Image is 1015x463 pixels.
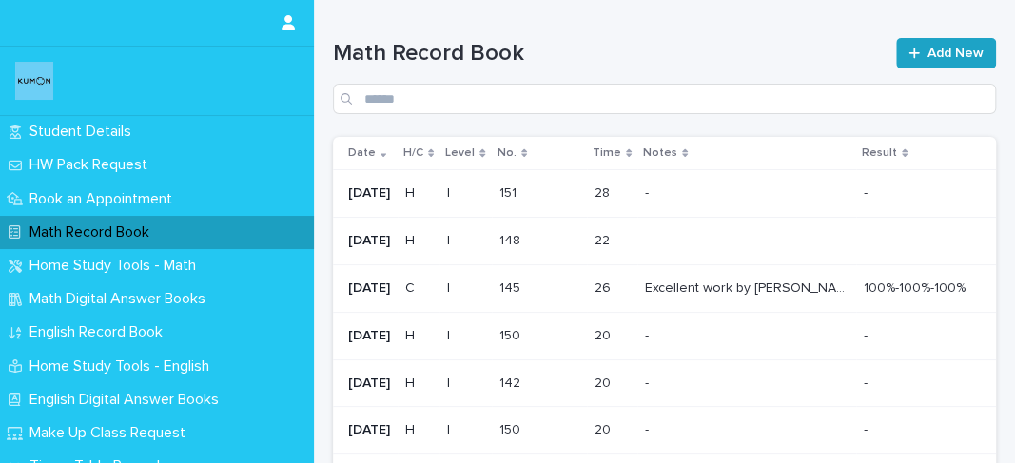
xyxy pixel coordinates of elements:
[927,47,984,60] span: Add New
[405,233,432,249] p: H
[645,277,852,297] p: Excellent work by Sarah in the quadratic functions and graph worksheet; very accurate work and go...
[595,324,615,344] p: 20
[447,280,483,297] p: I
[348,328,390,344] p: [DATE]
[595,182,614,202] p: 28
[447,422,483,438] p: I
[22,290,221,308] p: Math Digital Answer Books
[864,277,969,297] p: 100%-100%-100%
[593,143,621,164] p: Time
[645,182,653,202] p: -
[645,418,653,438] p: -
[498,143,517,164] p: No.
[403,143,423,164] p: H/C
[348,233,390,249] p: [DATE]
[499,324,524,344] p: 150
[595,418,615,438] p: 20
[333,407,996,454] tr: [DATE]HI150150 2020 -- --
[22,223,165,241] p: Math Record Book
[405,328,432,344] p: H
[499,182,520,202] p: 151
[405,422,432,438] p: H
[405,185,432,202] p: H
[22,190,187,208] p: Book an Appointment
[333,40,885,68] h1: Math Record Book
[22,357,224,376] p: Home Study Tools - English
[348,185,390,202] p: [DATE]
[864,182,871,202] p: -
[348,143,376,164] p: Date
[445,143,475,164] p: Level
[864,324,871,344] p: -
[645,372,653,392] p: -
[864,418,871,438] p: -
[405,376,432,392] p: H
[447,328,483,344] p: I
[595,229,614,249] p: 22
[447,185,483,202] p: I
[22,257,211,275] p: Home Study Tools - Math
[15,62,53,100] img: o6XkwfS7S2qhyeB9lxyF
[447,376,483,392] p: I
[333,312,996,359] tr: [DATE]HI150150 2020 -- --
[22,323,178,341] p: English Record Book
[333,264,996,312] tr: [DATE]CI145145 2626 Excellent work by [PERSON_NAME] in the quadratic functions and graph workshee...
[22,391,234,409] p: English Digital Answer Books
[645,324,653,344] p: -
[499,229,524,249] p: 148
[405,280,432,297] p: C
[499,277,524,297] p: 145
[643,143,677,164] p: Notes
[864,372,871,392] p: -
[645,229,653,249] p: -
[348,376,390,392] p: [DATE]
[896,38,996,68] a: Add New
[22,424,201,442] p: Make Up Class Request
[447,233,483,249] p: I
[595,277,615,297] p: 26
[348,280,390,297] p: [DATE]
[333,170,996,218] tr: [DATE]HI151151 2828 -- --
[499,372,524,392] p: 142
[333,218,996,265] tr: [DATE]HI148148 2222 -- --
[348,422,390,438] p: [DATE]
[333,84,996,114] input: Search
[499,418,524,438] p: 150
[22,123,146,141] p: Student Details
[22,156,163,174] p: HW Pack Request
[595,372,615,392] p: 20
[333,359,996,407] tr: [DATE]HI142142 2020 -- --
[864,229,871,249] p: -
[862,143,897,164] p: Result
